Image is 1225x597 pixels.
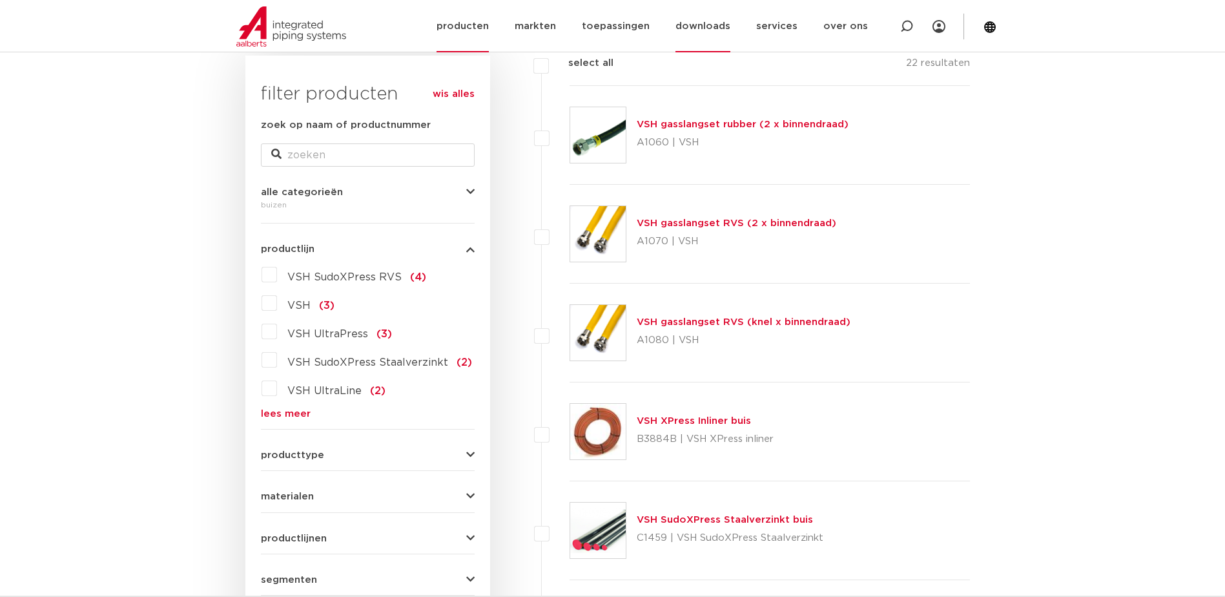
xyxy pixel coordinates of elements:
[261,450,324,460] span: producttype
[261,575,475,585] button: segmenten
[261,244,475,254] button: productlijn
[287,300,311,311] span: VSH
[261,118,431,133] label: zoek op naam of productnummer
[261,244,314,254] span: productlijn
[410,272,426,282] span: (4)
[287,329,368,339] span: VSH UltraPress
[637,528,823,549] p: C1459 | VSH SudoXPress Staalverzinkt
[570,305,626,361] img: Thumbnail for VSH gasslangset RVS (knel x binnendraad)
[637,317,850,327] a: VSH gasslangset RVS (knel x binnendraad)
[287,357,448,368] span: VSH SudoXPress Staalverzinkt
[637,218,836,228] a: VSH gasslangset RVS (2 x binnendraad)
[261,492,314,501] span: materialen
[287,272,402,282] span: VSH SudoXPress RVS
[433,87,475,102] a: wis alles
[287,386,362,396] span: VSH UltraLine
[570,503,626,558] img: Thumbnail for VSH SudoXPress Staalverzinkt buis
[457,357,472,368] span: (2)
[261,575,317,585] span: segmenten
[570,206,626,262] img: Thumbnail for VSH gasslangset RVS (2 x binnendraad)
[570,404,626,459] img: Thumbnail for VSH XPress Inliner buis
[637,132,849,153] p: A1060 | VSH
[637,515,813,525] a: VSH SudoXPress Staalverzinkt buis
[637,231,836,252] p: A1070 | VSH
[376,329,392,339] span: (3)
[906,56,970,76] p: 22 resultaten
[261,81,475,107] h3: filter producten
[261,534,475,543] button: productlijnen
[261,450,475,460] button: producttype
[261,187,343,197] span: alle categorieën
[261,492,475,501] button: materialen
[319,300,335,311] span: (3)
[637,120,849,129] a: VSH gasslangset rubber (2 x binnendraad)
[261,187,475,197] button: alle categorieën
[570,107,626,163] img: Thumbnail for VSH gasslangset rubber (2 x binnendraad)
[370,386,386,396] span: (2)
[261,409,475,419] a: lees meer
[637,330,850,351] p: A1080 | VSH
[261,197,475,213] div: buizen
[549,56,613,71] label: select all
[261,534,327,543] span: productlijnen
[637,429,774,450] p: B3884B | VSH XPress inliner
[261,143,475,167] input: zoeken
[637,416,751,426] a: VSH XPress Inliner buis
